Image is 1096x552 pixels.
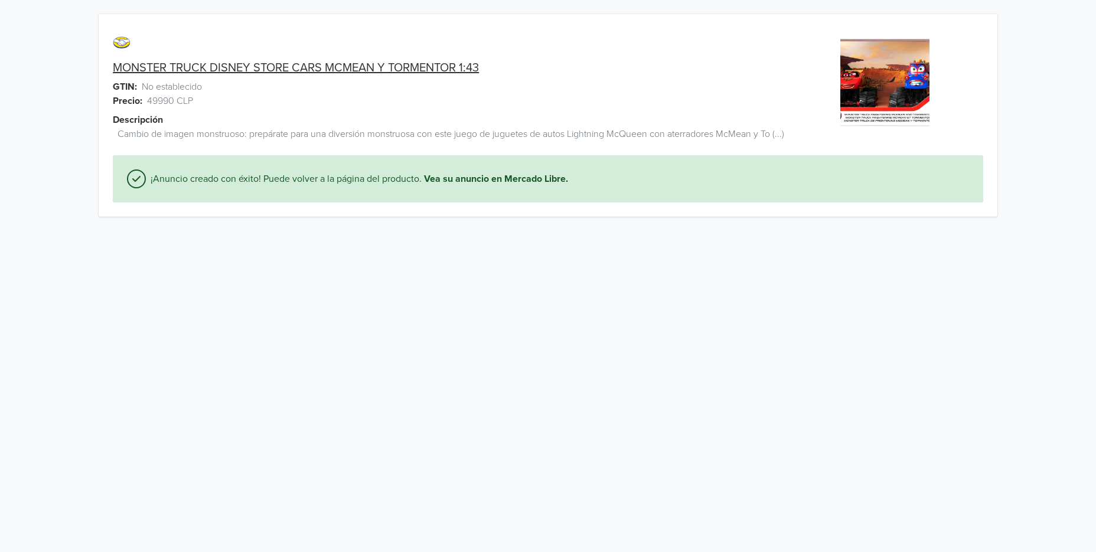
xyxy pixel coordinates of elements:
span: Puede volver a la página del producto. [263,172,424,186]
span: 49990 CLP [147,94,193,108]
span: No establecido [142,80,202,94]
span: ¡Anuncio creado con éxito! [146,172,263,186]
span: Precio: [113,94,142,108]
span: GTIN: [113,80,137,94]
a: Vea su anuncio en Mercado Libre. [424,172,568,186]
span: Descripción [113,113,163,127]
a: MONSTER TRUCK DISNEY STORE CARS MCMEAN Y TORMENTOR 1:43 [113,61,479,75]
span: Cambio de imagen monstruoso: prepárate para una diversión monstruosa con este juego de juguetes d... [118,127,784,141]
img: product_image [840,38,929,127]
